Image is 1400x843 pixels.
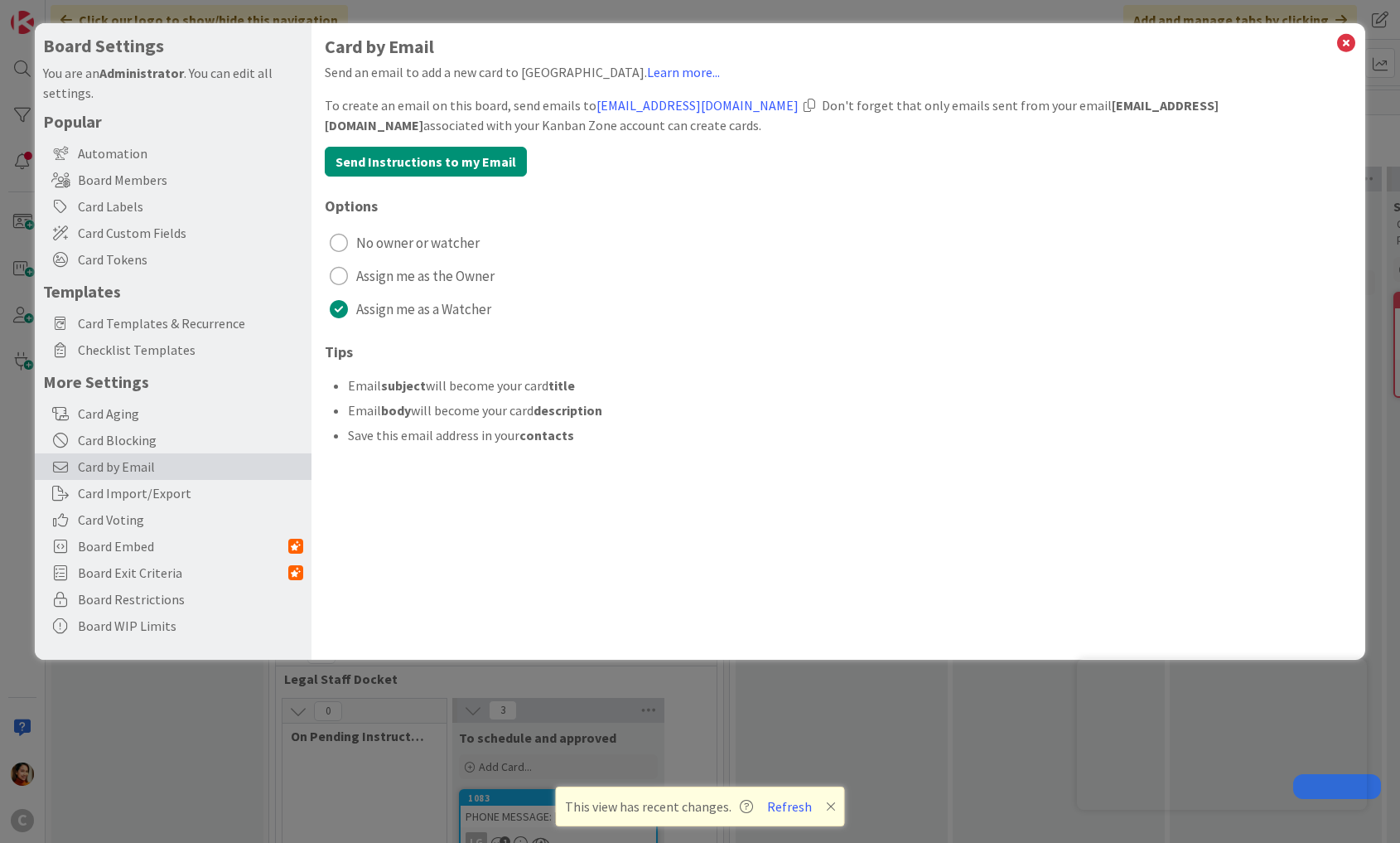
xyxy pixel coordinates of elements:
[565,797,753,816] span: This view has recent changes.
[35,140,311,167] div: Automation
[356,264,495,288] span: Assign me as the Owner
[356,230,480,255] span: No owner or watcher
[43,36,303,56] h4: Board Settings
[647,64,720,80] a: Learn more...
[78,563,288,583] span: Board Exit Criteria
[99,65,184,81] b: Administrator
[78,457,303,477] span: Card by Email
[381,402,411,419] b: body
[348,425,1352,445] li: Save this email address in your
[35,167,311,193] div: Board Members
[325,344,1352,361] h2: Tips
[381,377,426,394] b: subject
[548,377,575,394] b: title
[78,536,288,556] span: Board Embed
[78,250,303,269] span: Card Tokens
[325,62,1352,82] div: Send an email to add a new card to [GEOGRAPHIC_DATA].
[325,198,1352,215] h2: Options
[78,340,303,360] span: Checklist Templates
[533,402,602,419] b: description
[78,510,303,530] span: Card Voting
[35,613,311,639] div: Board WIP Limits
[78,313,303,333] span: Card Templates & Recurrence
[348,400,1352,420] li: Email will become your card
[43,281,303,302] h5: Templates
[761,796,818,817] button: Refresh
[35,193,311,220] div: Card Labels
[35,427,311,453] div: Card Blocking
[348,375,1352,395] li: Email will become your card
[596,97,799,114] a: [EMAIL_ADDRESS][DOMAIN_NAME]
[325,263,1352,289] button: Assign me as the Owner
[519,427,574,443] b: contacts
[35,480,311,506] div: Card Import/Export
[325,230,1352,256] button: No owner or watcher
[43,111,303,132] h5: Popular
[78,589,303,609] span: Board Restrictions
[325,97,799,114] span: To create an email on this board, send emails to
[325,36,1352,57] h1: Card by Email
[1077,659,1367,810] iframe: UserGuiding Product Updates Slide Out
[356,297,491,322] span: Assign me as a Watcher
[78,223,303,243] span: Card Custom Fields
[325,147,527,177] button: Send Instructions to my Email
[43,63,303,103] div: You are an . You can edit all settings.
[35,400,311,427] div: Card Aging
[43,371,303,392] h5: More Settings
[325,296,1352,322] button: Assign me as a Watcher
